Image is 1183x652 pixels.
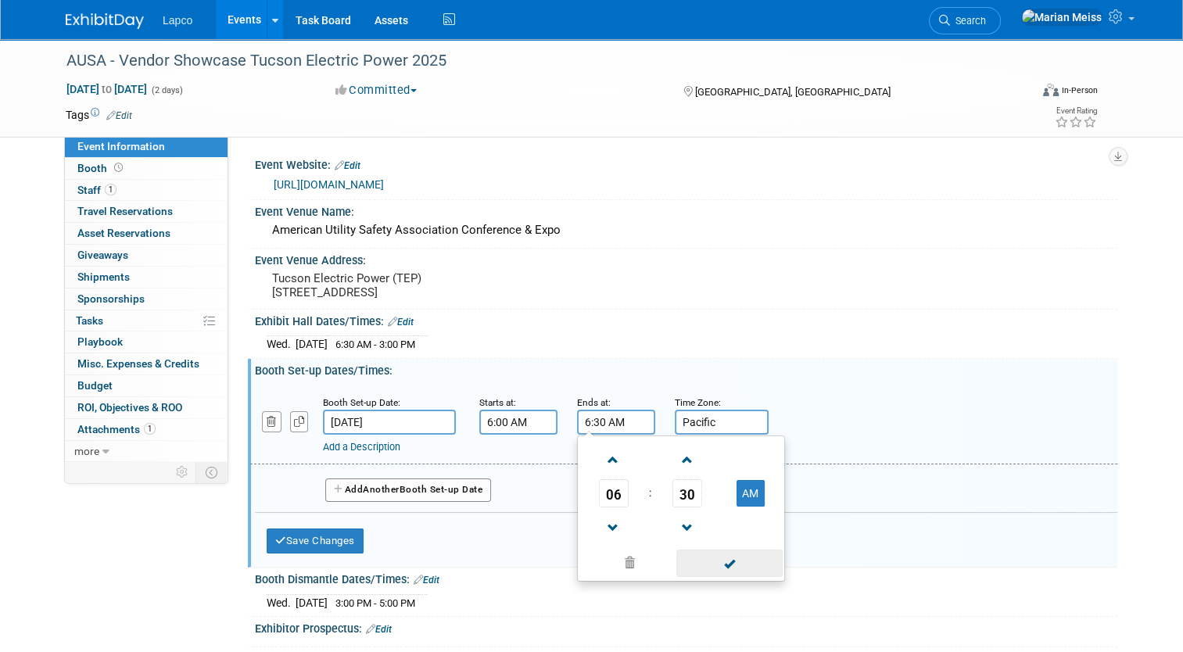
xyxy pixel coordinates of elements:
[77,401,182,414] span: ROI, Objectives & ROO
[388,317,414,328] a: Edit
[335,597,415,609] span: 3:00 PM - 5:00 PM
[255,200,1117,220] div: Event Venue Name:
[737,480,765,507] button: AM
[929,7,1001,34] a: Search
[77,162,126,174] span: Booth
[577,397,611,408] small: Ends at:
[65,441,228,462] a: more
[323,397,400,408] small: Booth Set-up Date:
[111,162,126,174] span: Booth not reserved yet
[267,594,296,611] td: Wed.
[65,223,228,244] a: Asset Reservations
[255,249,1117,268] div: Event Venue Address:
[65,375,228,396] a: Budget
[272,271,597,299] pre: Tucson Electric Power (TEP) [STREET_ADDRESS]
[323,410,456,435] input: Date
[77,335,123,348] span: Playbook
[1055,107,1097,115] div: Event Rating
[267,336,296,353] td: Wed.
[77,357,199,370] span: Misc. Expenses & Credits
[335,160,360,171] a: Edit
[65,331,228,353] a: Playbook
[323,441,400,453] a: Add a Description
[65,419,228,440] a: Attachments1
[599,479,629,507] span: Pick Hour
[255,568,1117,588] div: Booth Dismantle Dates/Times:
[255,617,1117,637] div: Exhibitor Prospectus:
[196,462,228,482] td: Toggle Event Tabs
[77,292,145,305] span: Sponsorships
[945,81,1098,105] div: Event Format
[76,314,103,327] span: Tasks
[330,82,423,99] button: Committed
[296,336,328,353] td: [DATE]
[675,410,769,435] input: Time Zone
[599,439,629,479] a: Increment Hour
[65,158,228,179] a: Booth
[646,479,654,507] td: :
[144,423,156,435] span: 1
[66,107,132,123] td: Tags
[77,227,170,239] span: Asset Reservations
[672,507,702,547] a: Decrement Minute
[672,439,702,479] a: Increment Minute
[296,594,328,611] td: [DATE]
[65,353,228,374] a: Misc. Expenses & Credits
[65,397,228,418] a: ROI, Objectives & ROO
[676,553,783,575] a: Done
[1061,84,1098,96] div: In-Person
[65,136,228,157] a: Event Information
[950,15,986,27] span: Search
[66,82,148,96] span: [DATE] [DATE]
[65,180,228,201] a: Staff1
[599,507,629,547] a: Decrement Hour
[65,245,228,266] a: Giveaways
[163,14,192,27] span: Lapco
[99,83,114,95] span: to
[105,184,117,195] span: 1
[672,479,702,507] span: Pick Minute
[267,218,1106,242] div: American Utility Safety Association Conference & Expo
[335,339,415,350] span: 6:30 AM - 3:00 PM
[1043,84,1059,96] img: Format-Inperson.png
[414,575,439,586] a: Edit
[255,310,1117,330] div: Exhibit Hall Dates/Times:
[325,478,491,502] button: AddAnotherBooth Set-up Date
[675,397,721,408] small: Time Zone:
[77,423,156,435] span: Attachments
[267,528,364,553] button: Save Changes
[77,140,165,152] span: Event Information
[1021,9,1102,26] img: Marian Meiss
[106,110,132,121] a: Edit
[695,86,891,98] span: [GEOGRAPHIC_DATA], [GEOGRAPHIC_DATA]
[77,379,113,392] span: Budget
[77,205,173,217] span: Travel Reservations
[274,178,384,191] a: [URL][DOMAIN_NAME]
[363,484,400,495] span: Another
[169,462,196,482] td: Personalize Event Tab Strip
[479,410,557,435] input: Start Time
[66,13,144,29] img: ExhibitDay
[581,553,678,575] a: Clear selection
[255,153,1117,174] div: Event Website:
[77,270,130,283] span: Shipments
[255,359,1117,378] div: Booth Set-up Dates/Times:
[61,47,1010,75] div: AUSA - Vendor Showcase Tucson Electric Power 2025
[150,85,183,95] span: (2 days)
[577,410,655,435] input: End Time
[74,445,99,457] span: more
[366,624,392,635] a: Edit
[77,184,117,196] span: Staff
[479,397,516,408] small: Starts at:
[77,249,128,261] span: Giveaways
[65,201,228,222] a: Travel Reservations
[65,310,228,331] a: Tasks
[65,288,228,310] a: Sponsorships
[65,267,228,288] a: Shipments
